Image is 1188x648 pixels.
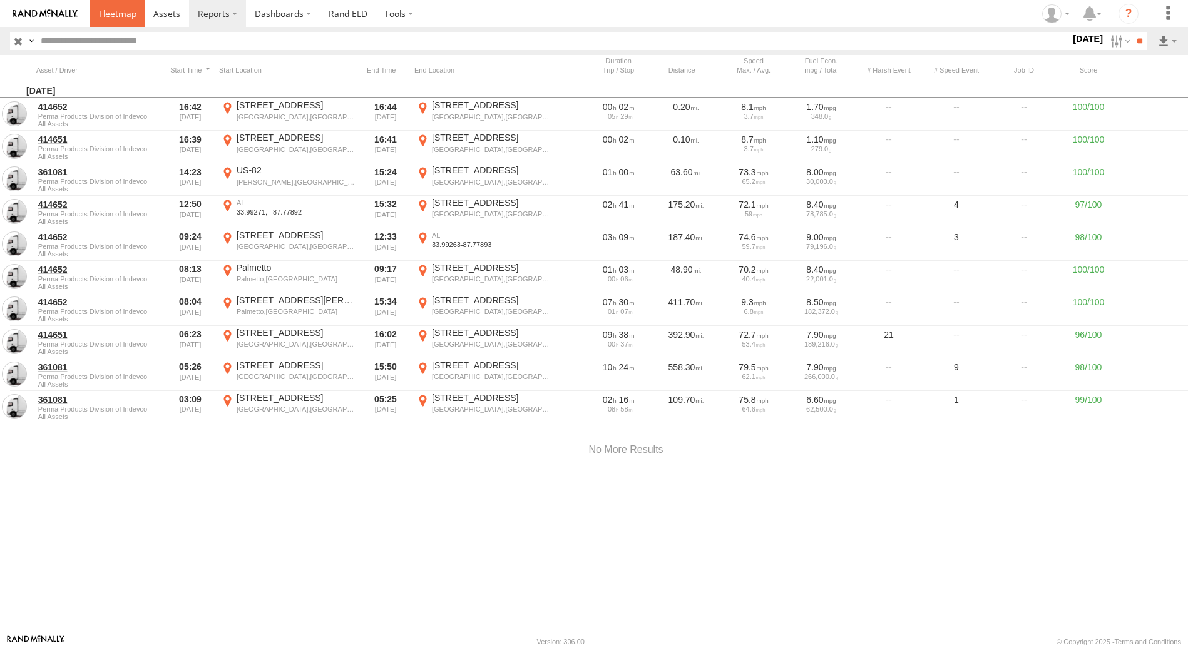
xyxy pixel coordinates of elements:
div: 8.7 [724,134,783,145]
img: rand-logo.svg [13,9,78,18]
div: [GEOGRAPHIC_DATA],[GEOGRAPHIC_DATA] [432,178,550,186]
div: 78,785.0 [792,210,851,218]
span: 03 [619,265,635,275]
label: Click to View Event Location [414,327,552,357]
div: 09:17 [DATE] [362,262,409,292]
span: Filter Results to this Group [38,185,160,193]
div: [STREET_ADDRESS] [432,295,550,306]
span: Perma Products Division of Indevco [38,340,160,348]
span: 00 [608,275,618,283]
label: Export results as... [1157,32,1178,50]
div: Click to Sort [655,66,717,74]
a: 414652 [38,101,160,113]
div: 09:24 [DATE] [166,230,214,260]
span: 01 [603,167,617,177]
div: Score [1060,66,1117,74]
div: 9.3 [724,296,783,308]
a: 414652 [38,231,160,243]
div: Click to Sort [166,66,214,74]
div: 22,001.0 [792,275,851,283]
div: 12:33 [DATE] [362,230,409,260]
div: [STREET_ADDRESS] [432,132,550,143]
div: [STREET_ADDRESS] [237,327,355,338]
div: 72.7 [724,329,783,340]
div: [GEOGRAPHIC_DATA],[GEOGRAPHIC_DATA] [237,242,355,251]
span: 00 [619,167,635,177]
div: 175.20 [655,197,717,227]
span: 58 [620,405,632,413]
div: 8.40 [792,199,851,210]
div: [34706s] 18/08/2025 06:23 - 18/08/2025 16:02 [589,329,648,340]
div: 15:50 [DATE] [362,360,409,390]
span: 33.99263 [432,241,461,248]
div: 64.6 [724,405,783,413]
div: 9 [925,360,988,390]
div: [PERSON_NAME],[GEOGRAPHIC_DATA] [237,178,355,186]
div: [GEOGRAPHIC_DATA],[GEOGRAPHIC_DATA] [432,145,550,154]
span: 05 [608,113,618,120]
label: Click to View Event Location [414,230,552,260]
span: Perma Products Division of Indevco [38,210,160,218]
div: AL [432,231,550,240]
a: Terms and Conditions [1115,638,1181,645]
div: [GEOGRAPHIC_DATA],[GEOGRAPHIC_DATA] [432,307,550,316]
div: [GEOGRAPHIC_DATA],[GEOGRAPHIC_DATA] [237,340,355,348]
div: 3.7 [724,113,783,120]
div: 48.90 [655,262,717,292]
span: Perma Products Division of Indevco [38,373,160,380]
div: [9692s] 18/08/2025 12:50 - 18/08/2025 15:32 [589,199,648,210]
div: 06:23 [DATE] [166,327,214,357]
div: 8.1 [724,101,783,113]
div: [GEOGRAPHIC_DATA],[GEOGRAPHIC_DATA] [237,372,355,381]
a: View Asset in Asset Management [2,101,27,126]
a: 361081 [38,394,160,405]
a: View Asset in Asset Management [2,296,27,321]
div: [STREET_ADDRESS] [432,262,550,273]
span: Filter Results to this Group [38,315,160,323]
label: Click to View Event Location [219,262,357,292]
label: Click to View Event Location [219,197,357,227]
span: 07 [620,308,632,315]
span: Filter Results to this Group [38,283,160,290]
label: Click to View Event Location [414,197,552,227]
div: 59.7 [724,243,783,250]
div: [GEOGRAPHIC_DATA],[GEOGRAPHIC_DATA] [237,405,355,413]
div: 21 [858,327,920,357]
label: Click to View Event Location [219,230,357,260]
span: 29 [620,113,632,120]
a: 414651 [38,329,160,340]
div: 100/100 [1060,165,1117,195]
div: 15:24 [DATE] [362,165,409,195]
a: View Asset in Asset Management [2,329,27,354]
div: 75.8 [724,394,783,405]
a: 414651 [38,134,160,145]
label: [DATE] [1070,32,1105,46]
a: View Asset in Asset Management [2,134,27,159]
div: [GEOGRAPHIC_DATA],[GEOGRAPHIC_DATA] [432,405,550,413]
span: 08 [608,405,618,413]
div: Version: 306.00 [537,638,585,645]
a: 414652 [38,296,160,308]
div: 15:32 [DATE] [362,197,409,227]
div: 182,372.0 [792,308,851,315]
div: [STREET_ADDRESS] [237,392,355,403]
div: 40.4 [724,275,783,283]
a: 414652 [38,264,160,275]
div: 100/100 [1060,295,1117,325]
div: 12:50 [DATE] [166,197,214,227]
div: Job ID [993,66,1055,74]
div: 79,196.0 [792,243,851,250]
div: [129s] 18/08/2025 16:39 - 18/08/2025 16:41 [589,134,648,145]
span: 07 [603,297,617,307]
div: 08:13 [DATE] [166,262,214,292]
a: 361081 [38,166,160,178]
div: 6.60 [792,394,851,405]
div: 6.8 [724,308,783,315]
label: Search Filter Options [1105,32,1132,50]
div: 63.60 [655,165,717,195]
div: 59 [724,210,783,218]
label: Click to View Event Location [414,360,552,390]
span: 01 [603,265,617,275]
div: 266,000.0 [792,373,851,380]
div: 05:25 [DATE] [362,392,409,422]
